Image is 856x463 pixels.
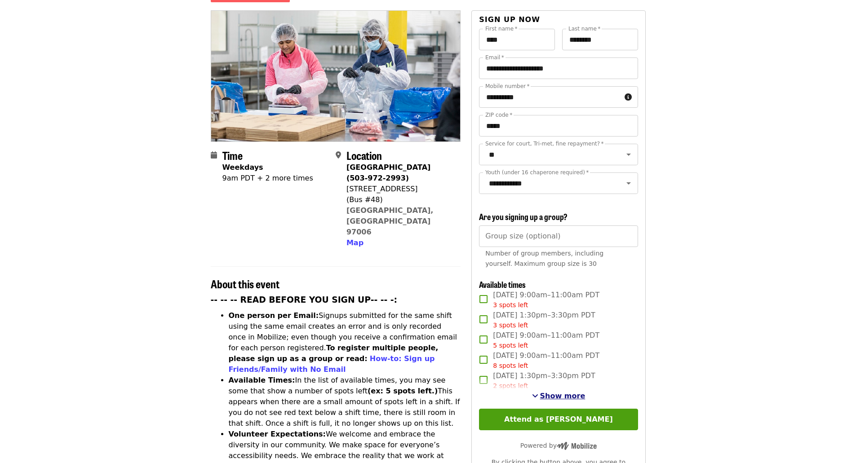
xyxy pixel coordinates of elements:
strong: [GEOGRAPHIC_DATA] (503-972-2993) [346,163,430,182]
input: Last name [562,29,638,50]
label: Last name [568,26,600,31]
span: 2 spots left [493,382,528,389]
label: Youth (under 16 chaperone required) [485,170,589,175]
span: Powered by [520,442,597,449]
strong: (ex: 5 spots left.) [368,387,438,395]
input: Mobile number [479,86,621,108]
li: Signups submitted for the same shift using the same email creates an error and is only recorded o... [229,310,461,375]
span: 5 spots left [493,342,528,349]
strong: Volunteer Expectations: [229,430,326,438]
button: See more timeslots [532,391,585,401]
span: [DATE] 9:00am–11:00am PDT [493,290,599,310]
a: [GEOGRAPHIC_DATA], [GEOGRAPHIC_DATA] 97006 [346,206,434,236]
strong: -- -- -- READ BEFORE YOU SIGN UP-- -- -: [211,295,398,304]
button: Open [622,177,635,190]
span: 3 spots left [493,301,528,309]
div: [STREET_ADDRESS] [346,184,453,194]
span: 8 spots left [493,362,528,369]
label: First name [485,26,518,31]
i: calendar icon [211,151,217,159]
span: 3 spots left [493,322,528,329]
strong: Available Times: [229,376,295,384]
span: [DATE] 1:30pm–3:30pm PDT [493,370,595,391]
span: [DATE] 9:00am–11:00am PDT [493,350,599,370]
a: How-to: Sign up Friends/Family with No Email [229,354,435,374]
i: map-marker-alt icon [336,151,341,159]
span: Available times [479,278,526,290]
input: ZIP code [479,115,638,137]
input: Email [479,57,638,79]
span: Location [346,147,382,163]
span: Are you signing up a group? [479,211,568,222]
input: First name [479,29,555,50]
button: Map [346,238,364,248]
button: Open [622,148,635,161]
strong: To register multiple people, please sign up as a group or read: [229,344,439,363]
span: Number of group members, including yourself. Maximum group size is 30 [485,250,603,267]
span: Sign up now [479,15,540,24]
span: Map [346,238,364,247]
label: Email [485,55,504,60]
label: Service for court, Tri-met, fine repayment? [485,141,604,146]
div: (Bus #48) [346,194,453,205]
span: Time [222,147,243,163]
div: 9am PDT + 2 more times [222,173,313,184]
strong: Weekdays [222,163,263,172]
strong: One person per Email: [229,311,319,320]
label: ZIP code [485,112,512,118]
i: circle-info icon [625,93,632,101]
span: Show more [540,392,585,400]
img: Powered by Mobilize [557,442,597,450]
img: Oct/Nov/Dec - Beaverton: Repack/Sort (age 10+) organized by Oregon Food Bank [211,11,461,141]
span: [DATE] 9:00am–11:00am PDT [493,330,599,350]
input: [object Object] [479,225,638,247]
span: [DATE] 1:30pm–3:30pm PDT [493,310,595,330]
li: In the list of available times, you may see some that show a number of spots left This appears wh... [229,375,461,429]
button: Attend as [PERSON_NAME] [479,409,638,430]
span: About this event [211,276,279,291]
label: Mobile number [485,84,529,89]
